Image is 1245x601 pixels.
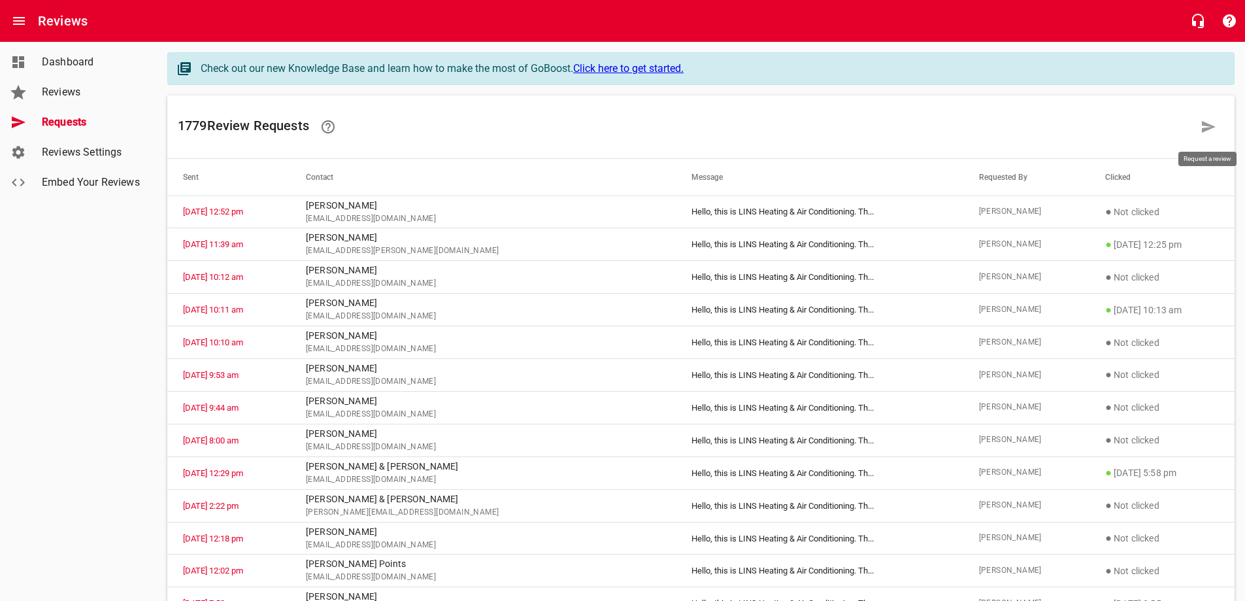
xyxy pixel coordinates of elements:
[38,10,88,31] h6: Reviews
[306,343,660,356] span: [EMAIL_ADDRESS][DOMAIN_NAME]
[1105,401,1112,413] span: ●
[306,329,660,343] p: [PERSON_NAME]
[290,159,676,196] th: Contact
[1105,271,1112,283] span: ●
[676,196,963,228] td: Hello, this is LINS Heating & Air Conditioning. Th ...
[183,566,243,575] a: [DATE] 12:02 pm
[306,492,660,506] p: [PERSON_NAME] & [PERSON_NAME]
[306,231,660,245] p: [PERSON_NAME]
[1105,269,1219,285] p: Not clicked
[183,468,243,478] a: [DATE] 12:29 pm
[1089,159,1235,196] th: Clicked
[1214,5,1245,37] button: Support Portal
[1105,303,1112,316] span: ●
[1105,465,1219,481] p: [DATE] 5:58 pm
[306,199,660,213] p: [PERSON_NAME]
[1105,336,1112,349] span: ●
[979,434,1074,447] span: [PERSON_NAME]
[306,460,660,473] p: [PERSON_NAME] & [PERSON_NAME]
[963,159,1090,196] th: Requested By
[676,555,963,587] td: Hello, this is LINS Heating & Air Conditioning. Th ...
[979,205,1074,218] span: [PERSON_NAME]
[42,114,141,130] span: Requests
[979,303,1074,317] span: [PERSON_NAME]
[201,61,1221,77] div: Check out our new Knowledge Base and learn how to make the most of GoBoost.
[979,271,1074,284] span: [PERSON_NAME]
[676,489,963,522] td: Hello, this is LINS Heating & Air Conditioning. Th ...
[42,175,141,190] span: Embed Your Reviews
[312,111,344,143] a: Learn how requesting reviews can improve your online presence
[676,326,963,359] td: Hello, this is LINS Heating & Air Conditioning. Th ...
[979,532,1074,545] span: [PERSON_NAME]
[1105,432,1219,448] p: Not clicked
[306,277,660,290] span: [EMAIL_ADDRESS][DOMAIN_NAME]
[1105,204,1219,220] p: Not clicked
[979,564,1074,577] span: [PERSON_NAME]
[979,401,1074,414] span: [PERSON_NAME]
[42,54,141,70] span: Dashboard
[167,159,290,196] th: Sent
[306,296,660,310] p: [PERSON_NAME]
[676,359,963,392] td: Hello, this is LINS Heating & Air Conditioning. Th ...
[183,305,243,315] a: [DATE] 10:11 am
[676,294,963,326] td: Hello, this is LINS Heating & Air Conditioning. Th ...
[42,84,141,100] span: Reviews
[306,506,660,519] span: [PERSON_NAME][EMAIL_ADDRESS][DOMAIN_NAME]
[1105,335,1219,351] p: Not clicked
[183,370,239,380] a: [DATE] 9:53 am
[1105,530,1219,546] p: Not clicked
[42,145,141,160] span: Reviews Settings
[306,310,660,323] span: [EMAIL_ADDRESS][DOMAIN_NAME]
[1105,498,1219,513] p: Not clicked
[306,245,660,258] span: [EMAIL_ADDRESS][PERSON_NAME][DOMAIN_NAME]
[1105,205,1112,218] span: ●
[979,369,1074,382] span: [PERSON_NAME]
[676,228,963,261] td: Hello, this is LINS Heating & Air Conditioning. Th ...
[1105,564,1112,577] span: ●
[306,427,660,441] p: [PERSON_NAME]
[306,441,660,454] span: [EMAIL_ADDRESS][DOMAIN_NAME]
[979,466,1074,479] span: [PERSON_NAME]
[306,408,660,421] span: [EMAIL_ADDRESS][DOMAIN_NAME]
[1105,302,1219,318] p: [DATE] 10:13 am
[183,337,243,347] a: [DATE] 10:10 am
[306,394,660,408] p: [PERSON_NAME]
[1105,368,1112,381] span: ●
[3,5,35,37] button: Open drawer
[676,391,963,424] td: Hello, this is LINS Heating & Air Conditioning. Th ...
[1105,237,1219,252] p: [DATE] 12:25 pm
[183,534,243,543] a: [DATE] 12:18 pm
[183,403,239,413] a: [DATE] 9:44 am
[1105,532,1112,544] span: ●
[1105,466,1112,479] span: ●
[183,207,243,216] a: [DATE] 12:52 pm
[183,436,239,445] a: [DATE] 8:00 am
[979,499,1074,512] span: [PERSON_NAME]
[306,539,660,552] span: [EMAIL_ADDRESS][DOMAIN_NAME]
[1105,400,1219,415] p: Not clicked
[1105,434,1112,446] span: ●
[183,239,243,249] a: [DATE] 11:39 am
[306,213,660,226] span: [EMAIL_ADDRESS][DOMAIN_NAME]
[306,571,660,584] span: [EMAIL_ADDRESS][DOMAIN_NAME]
[178,111,1193,143] h6: 1779 Review Request s
[306,557,660,571] p: [PERSON_NAME] Points
[676,159,963,196] th: Message
[1105,367,1219,383] p: Not clicked
[573,62,684,75] a: Click here to get started.
[306,362,660,375] p: [PERSON_NAME]
[1105,563,1219,579] p: Not clicked
[306,264,660,277] p: [PERSON_NAME]
[676,522,963,555] td: Hello, this is LINS Heating & Air Conditioning. Th ...
[979,336,1074,349] span: [PERSON_NAME]
[676,424,963,456] td: Hello, this is LINS Heating & Air Conditioning. Th ...
[676,261,963,294] td: Hello, this is LINS Heating & Air Conditioning. Th ...
[306,375,660,388] span: [EMAIL_ADDRESS][DOMAIN_NAME]
[676,456,963,489] td: Hello, this is LINS Heating & Air Conditioning. Th ...
[306,525,660,539] p: [PERSON_NAME]
[979,238,1074,251] span: [PERSON_NAME]
[1182,5,1214,37] button: Live Chat
[1105,238,1112,250] span: ●
[306,473,660,487] span: [EMAIL_ADDRESS][DOMAIN_NAME]
[183,501,239,511] a: [DATE] 2:22 pm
